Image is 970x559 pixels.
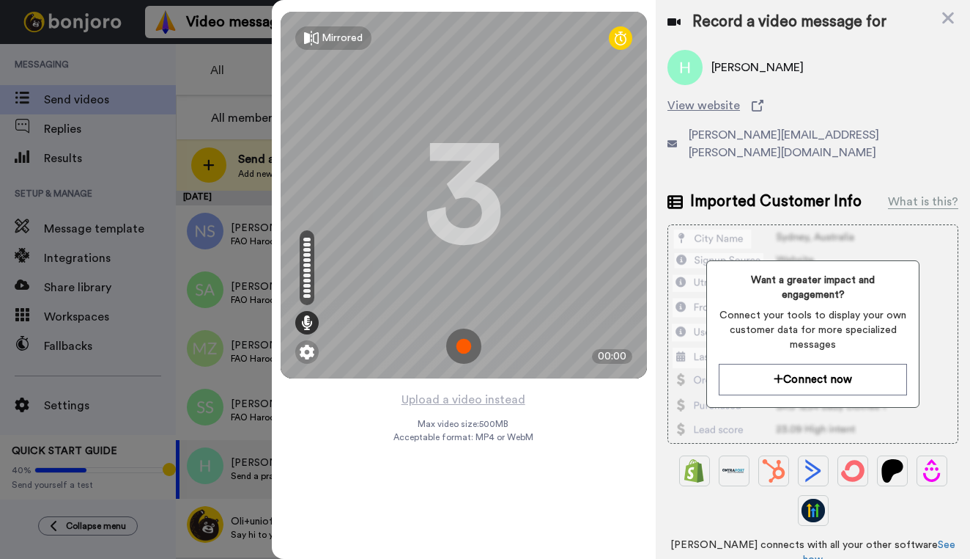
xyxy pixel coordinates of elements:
[762,459,785,483] img: Hubspot
[719,364,906,395] button: Connect now
[888,193,958,211] div: What is this?
[801,459,825,483] img: ActiveCampaign
[667,97,740,114] span: View website
[881,459,904,483] img: Patreon
[841,459,865,483] img: ConvertKit
[667,97,958,114] a: View website
[719,308,906,352] span: Connect your tools to display your own customer data for more specialized messages
[423,140,504,250] div: 3
[690,191,862,213] span: Imported Customer Info
[683,459,706,483] img: Shopify
[801,499,825,522] img: GoHighLevel
[446,329,481,364] img: ic_record_start.svg
[689,126,958,161] span: [PERSON_NAME][EMAIL_ADDRESS][PERSON_NAME][DOMAIN_NAME]
[722,459,746,483] img: Ontraport
[393,431,533,443] span: Acceptable format: MP4 or WebM
[920,459,944,483] img: Drip
[397,390,530,409] button: Upload a video instead
[592,349,632,364] div: 00:00
[719,273,906,302] span: Want a greater impact and engagement?
[418,418,509,430] span: Max video size: 500 MB
[300,345,314,359] img: ic_gear.svg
